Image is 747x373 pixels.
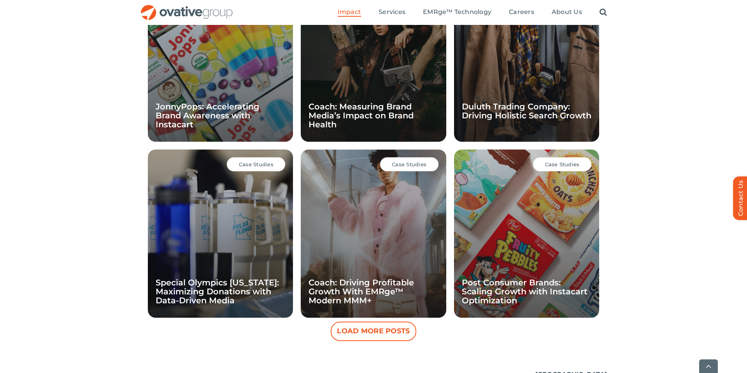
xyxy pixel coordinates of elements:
a: Special Olympics [US_STATE]: Maximizing Donations with Data-Driven Media [156,278,279,305]
a: Services [379,8,405,17]
span: EMRge™ Technology [423,8,491,16]
a: Search [600,8,607,17]
a: Impact [338,8,361,17]
button: Load More Posts [331,322,416,341]
a: Coach: Driving Profitable Growth With EMRge™ Modern MMM+ [309,278,414,305]
a: EMRge™ Technology [423,8,491,17]
a: Careers [509,8,534,17]
span: About Us [552,8,582,16]
span: Impact [338,8,361,16]
a: Duluth Trading Company: Driving Holistic Search Growth [462,102,591,120]
a: OG_Full_horizontal_RGB [140,4,233,11]
span: Careers [509,8,534,16]
a: Post Consumer Brands: Scaling Growth with Instacart Optimization [462,278,587,305]
a: Coach: Measuring Brand Media’s Impact on Brand Health [309,102,414,129]
a: JonnyPops: Accelerating Brand Awareness with Instacart [156,102,260,129]
span: Services [379,8,405,16]
a: About Us [552,8,582,17]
